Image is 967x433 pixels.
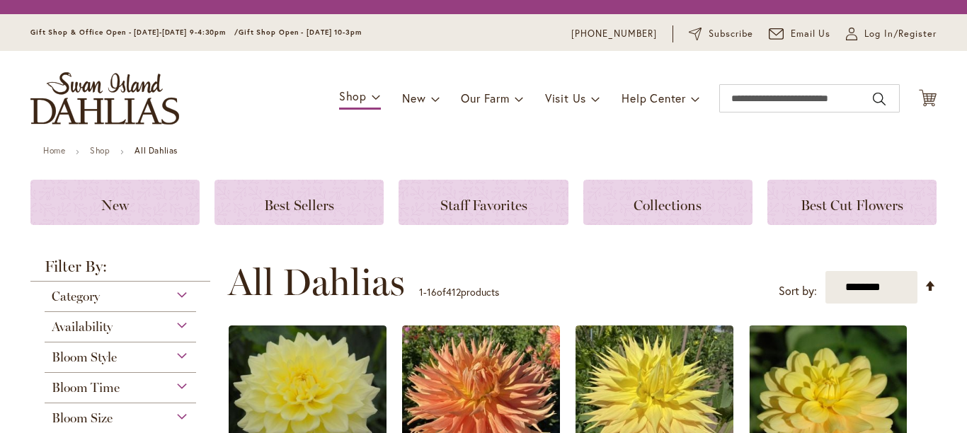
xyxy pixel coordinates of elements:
[427,285,437,299] span: 16
[864,27,937,41] span: Log In/Register
[571,27,657,41] a: [PHONE_NUMBER]
[101,197,129,214] span: New
[43,145,65,156] a: Home
[791,27,831,41] span: Email Us
[446,285,461,299] span: 412
[90,145,110,156] a: Shop
[622,91,686,105] span: Help Center
[228,261,405,304] span: All Dahlias
[801,197,903,214] span: Best Cut Flowers
[30,180,200,225] a: New
[264,197,334,214] span: Best Sellers
[419,281,499,304] p: - of products
[709,27,753,41] span: Subscribe
[30,259,210,282] strong: Filter By:
[135,145,178,156] strong: All Dahlias
[634,197,702,214] span: Collections
[545,91,586,105] span: Visit Us
[239,28,362,37] span: Gift Shop Open - [DATE] 10-3pm
[30,72,179,125] a: store logo
[52,350,117,365] span: Bloom Style
[52,410,113,426] span: Bloom Size
[214,180,384,225] a: Best Sellers
[769,27,831,41] a: Email Us
[767,180,937,225] a: Best Cut Flowers
[461,91,509,105] span: Our Farm
[419,285,423,299] span: 1
[779,278,817,304] label: Sort by:
[402,91,425,105] span: New
[52,319,113,335] span: Availability
[689,27,753,41] a: Subscribe
[52,289,100,304] span: Category
[440,197,527,214] span: Staff Favorites
[339,88,367,103] span: Shop
[30,28,239,37] span: Gift Shop & Office Open - [DATE]-[DATE] 9-4:30pm /
[52,380,120,396] span: Bloom Time
[583,180,753,225] a: Collections
[846,27,937,41] a: Log In/Register
[873,88,886,110] button: Search
[399,180,568,225] a: Staff Favorites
